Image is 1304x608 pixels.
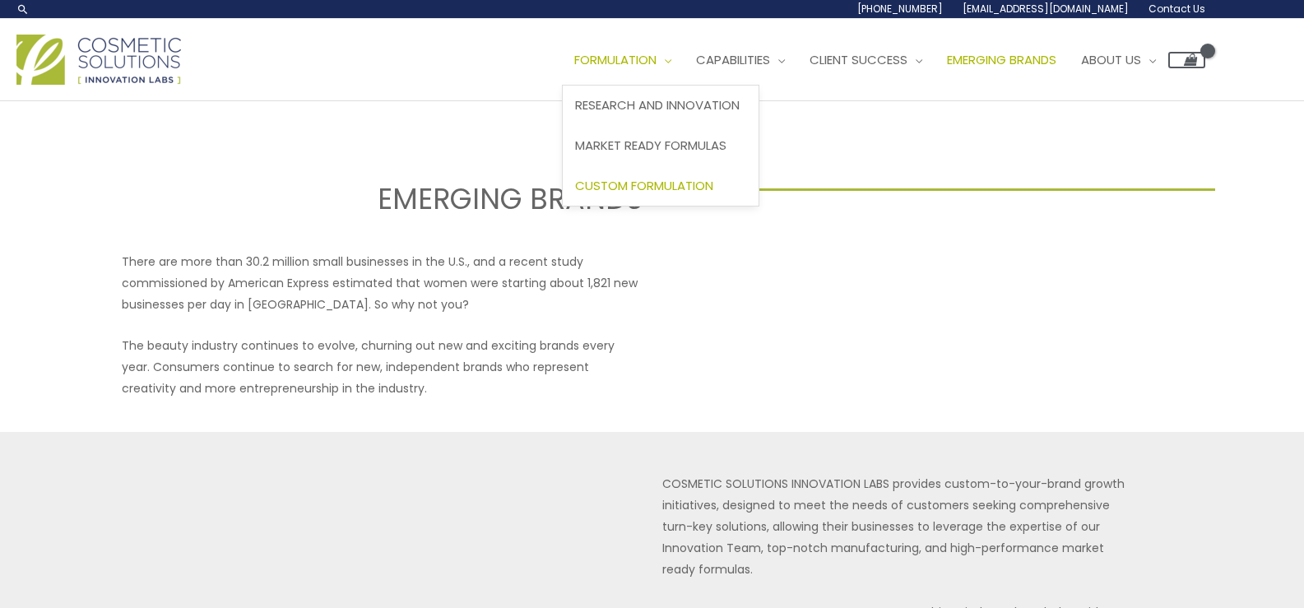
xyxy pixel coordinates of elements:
[935,35,1069,85] a: Emerging Brands
[575,177,713,194] span: Custom Formulation
[963,2,1129,16] span: [EMAIL_ADDRESS][DOMAIN_NAME]
[684,35,797,85] a: Capabilities
[574,51,657,68] span: Formulation
[122,335,643,399] p: The beauty industry continues to evolve, churning out new and exciting brands every year. Consume...
[575,96,740,114] span: Research and Innovation
[696,51,770,68] span: Capabilities
[1149,2,1205,16] span: Contact Us
[1168,52,1205,68] a: View Shopping Cart, empty
[89,180,643,218] h2: EMERGING BRANDS
[810,51,907,68] span: Client Success
[947,51,1056,68] span: Emerging Brands
[550,35,1205,85] nav: Site Navigation
[857,2,943,16] span: [PHONE_NUMBER]
[16,2,30,16] a: Search icon link
[16,35,181,85] img: Cosmetic Solutions Logo
[575,137,726,154] span: Market Ready Formulas
[122,251,643,315] p: There are more than 30.2 million small businesses in the U.S., and a recent study commissioned by...
[563,86,759,126] a: Research and Innovation
[1069,35,1168,85] a: About Us
[563,165,759,206] a: Custom Formulation
[797,35,935,85] a: Client Success
[562,35,684,85] a: Formulation
[563,126,759,166] a: Market Ready Formulas
[1081,51,1141,68] span: About Us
